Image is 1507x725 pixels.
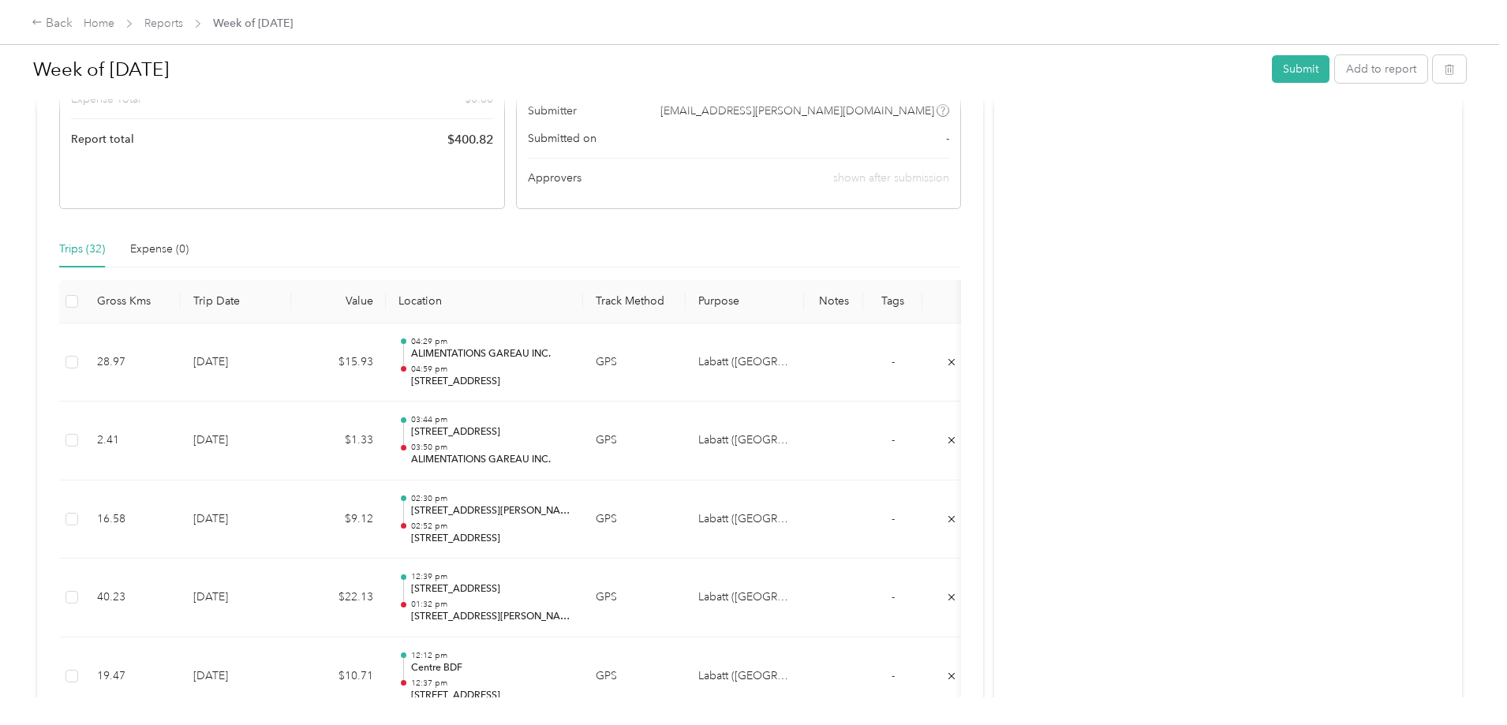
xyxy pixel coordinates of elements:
[291,280,386,323] th: Value
[686,402,804,480] td: Labatt (Quebec)
[33,50,1261,88] h1: Week of September 22 2025
[84,637,181,716] td: 19.47
[84,402,181,480] td: 2.41
[411,364,570,375] p: 04:59 pm
[583,280,686,323] th: Track Method
[411,650,570,661] p: 12:12 pm
[528,130,596,147] span: Submitted on
[291,559,386,637] td: $22.13
[892,590,895,604] span: -
[411,375,570,389] p: [STREET_ADDRESS]
[892,512,895,525] span: -
[181,480,291,559] td: [DATE]
[181,280,291,323] th: Trip Date
[386,280,583,323] th: Location
[804,280,863,323] th: Notes
[447,130,493,149] span: $ 400.82
[411,678,570,689] p: 12:37 pm
[583,402,686,480] td: GPS
[84,480,181,559] td: 16.58
[686,559,804,637] td: Labatt (Quebec)
[1419,637,1507,725] iframe: Everlance-gr Chat Button Frame
[583,637,686,716] td: GPS
[833,171,949,185] span: shown after submission
[411,414,570,425] p: 03:44 pm
[411,442,570,453] p: 03:50 pm
[213,15,293,32] span: Week of [DATE]
[686,637,804,716] td: Labatt (Quebec)
[71,131,134,148] span: Report total
[411,689,570,703] p: [STREET_ADDRESS]
[84,323,181,402] td: 28.97
[59,241,105,258] div: Trips (32)
[32,14,73,33] div: Back
[686,280,804,323] th: Purpose
[291,402,386,480] td: $1.33
[411,493,570,504] p: 02:30 pm
[411,336,570,347] p: 04:29 pm
[686,323,804,402] td: Labatt (Quebec)
[411,504,570,518] p: [STREET_ADDRESS][PERSON_NAME]
[84,280,181,323] th: Gross Kms
[411,599,570,610] p: 01:32 pm
[84,559,181,637] td: 40.23
[1335,55,1427,83] button: Add to report
[686,480,804,559] td: Labatt (Quebec)
[411,582,570,596] p: [STREET_ADDRESS]
[946,130,949,147] span: -
[181,559,291,637] td: [DATE]
[181,637,291,716] td: [DATE]
[411,661,570,675] p: Centre BDF
[583,480,686,559] td: GPS
[863,280,922,323] th: Tags
[411,453,570,467] p: ALIMENTATIONS GAREAU INC.
[144,17,183,30] a: Reports
[291,323,386,402] td: $15.93
[583,323,686,402] td: GPS
[892,669,895,682] span: -
[1272,55,1329,83] button: Submit
[892,355,895,368] span: -
[892,433,895,447] span: -
[411,347,570,361] p: ALIMENTATIONS GAREAU INC.
[411,610,570,624] p: [STREET_ADDRESS][PERSON_NAME]
[181,323,291,402] td: [DATE]
[583,559,686,637] td: GPS
[291,480,386,559] td: $9.12
[528,170,581,186] span: Approvers
[411,425,570,439] p: [STREET_ADDRESS]
[181,402,291,480] td: [DATE]
[291,637,386,716] td: $10.71
[411,521,570,532] p: 02:52 pm
[411,532,570,546] p: [STREET_ADDRESS]
[130,241,189,258] div: Expense (0)
[84,17,114,30] a: Home
[411,571,570,582] p: 12:39 pm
